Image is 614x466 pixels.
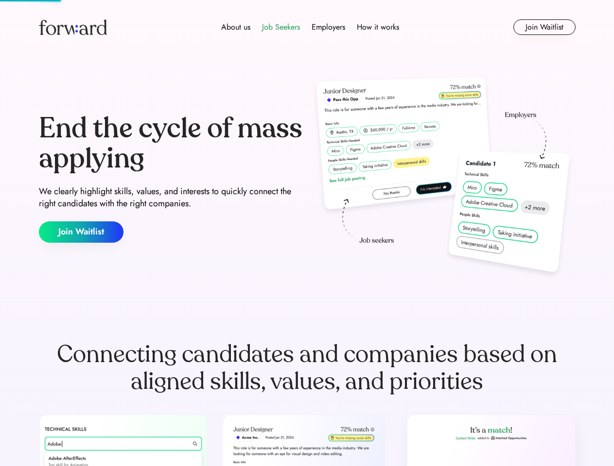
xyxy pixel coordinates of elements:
[221,21,250,33] div: About us
[39,19,107,35] img: Forward logo
[311,74,576,283] img: hero-image.png
[39,341,576,395] div: Connecting candidates and companies based on aligned skills, values, and priorities
[312,21,345,33] div: Employers
[262,21,300,33] div: Job Seekers
[39,114,303,173] div: End the cycle of mass applying
[513,19,576,35] button: Join Waitlist
[39,221,123,243] button: Join Waitlist
[357,21,399,33] div: How it works
[39,185,303,210] div: We clearly highlight skills, values, and interests to quickly connect the right candidates with t...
